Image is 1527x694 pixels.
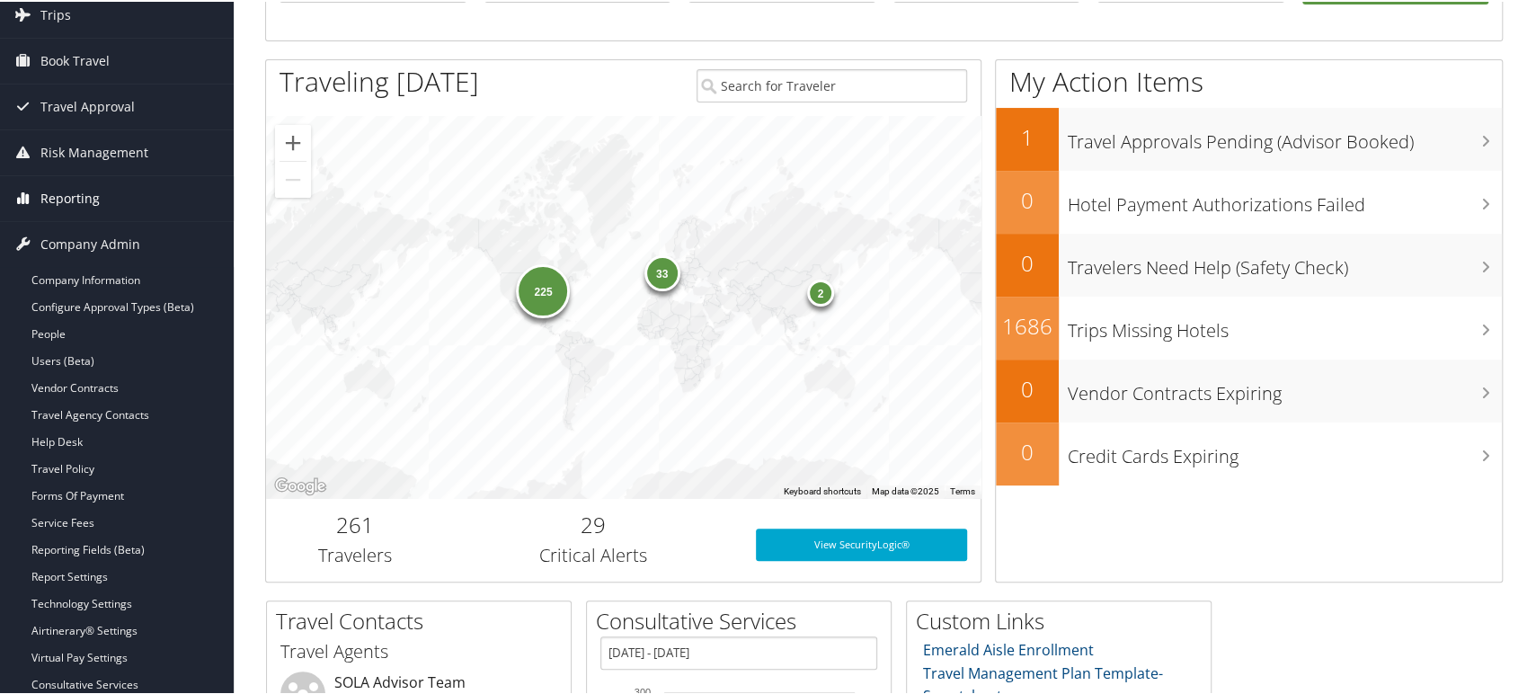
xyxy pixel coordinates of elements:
div: 2 [807,278,834,305]
a: 1Travel Approvals Pending (Advisor Booked) [996,106,1502,169]
h3: Travelers Need Help (Safety Check) [1068,245,1502,279]
a: View SecurityLogic® [756,527,967,559]
h2: 1 [996,120,1059,151]
h2: Travel Contacts [276,604,571,635]
a: 0Hotel Payment Authorizations Failed [996,169,1502,232]
a: 0Travelers Need Help (Safety Check) [996,232,1502,295]
h1: My Action Items [996,61,1502,99]
h2: Consultative Services [596,604,891,635]
h3: Travel Agents [280,637,557,663]
h2: 0 [996,435,1059,466]
a: Open this area in Google Maps (opens a new window) [271,473,330,496]
span: Risk Management [40,129,148,173]
div: 225 [517,262,571,316]
h2: 1686 [996,309,1059,340]
h2: 0 [996,246,1059,277]
h3: Critical Alerts [458,541,729,566]
h2: Custom Links [916,604,1211,635]
h3: Trips Missing Hotels [1068,307,1502,342]
h3: Credit Cards Expiring [1068,433,1502,467]
h2: 0 [996,372,1059,403]
span: Travel Approval [40,83,135,128]
a: 0Vendor Contracts Expiring [996,358,1502,421]
a: 0Credit Cards Expiring [996,421,1502,484]
h2: 29 [458,508,729,538]
h3: Travel Approvals Pending (Advisor Booked) [1068,119,1502,153]
a: Emerald Aisle Enrollment [923,638,1094,658]
span: Company Admin [40,220,140,265]
h3: Vendor Contracts Expiring [1068,370,1502,405]
span: Reporting [40,174,100,219]
h2: 261 [280,508,431,538]
button: Zoom out [275,160,311,196]
h1: Traveling [DATE] [280,61,479,99]
h3: Hotel Payment Authorizations Failed [1068,182,1502,216]
button: Zoom in [275,123,311,159]
a: 1686Trips Missing Hotels [996,295,1502,358]
img: Google [271,473,330,496]
h3: Travelers [280,541,431,566]
a: Terms (opens in new tab) [950,485,975,494]
span: Book Travel [40,37,110,82]
div: 33 [644,253,680,289]
h2: 0 [996,183,1059,214]
span: Map data ©2025 [872,485,939,494]
input: Search for Traveler [697,67,967,101]
button: Keyboard shortcuts [784,484,861,496]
